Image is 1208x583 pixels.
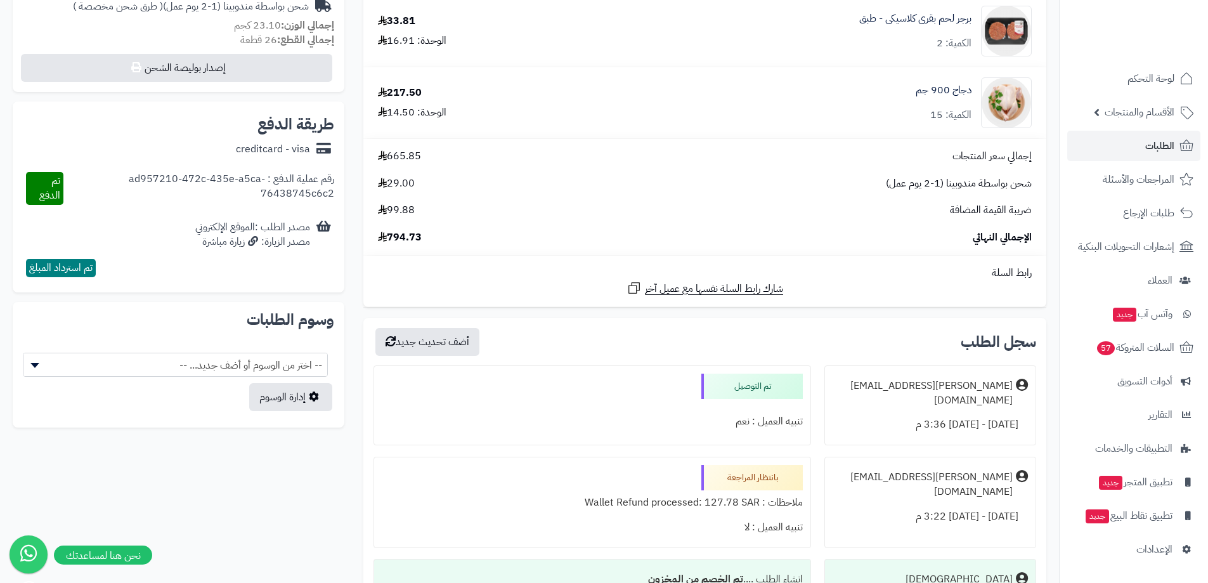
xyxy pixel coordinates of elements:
[916,83,971,98] a: دجاج 900 جم
[195,235,310,249] div: مصدر الزيارة: زيارة مباشرة
[1067,198,1200,228] a: طلبات الإرجاع
[257,117,334,132] h2: طريقة الدفع
[1112,305,1172,323] span: وآتس آب
[1117,372,1172,390] span: أدوات التسويق
[1067,467,1200,497] a: تطبيق المتجرجديد
[973,230,1032,245] span: الإجمالي النهائي
[1067,63,1200,94] a: لوحة التحكم
[281,18,334,33] strong: إجمالي الوزن:
[240,32,334,48] small: 26 قطعة
[1067,164,1200,195] a: المراجعات والأسئلة
[1096,339,1174,357] span: السلات المتروكة
[937,36,971,51] div: الكمية: 2
[236,142,310,157] div: creditcard - visa
[1067,265,1200,296] a: العملاء
[930,108,971,122] div: الكمية: 15
[23,353,328,377] span: -- اختر من الوسوم أو أضف جديد... --
[1096,341,1115,355] span: 57
[627,280,783,296] a: شارك رابط السلة نفسها مع عميل آخر
[833,470,1013,499] div: [PERSON_NAME][EMAIL_ADDRESS][DOMAIN_NAME]
[1148,406,1172,424] span: التقارير
[23,312,334,327] h2: وسوم الطلبات
[645,282,783,296] span: شارك رابط السلة نفسها مع عميل آخر
[1067,366,1200,396] a: أدوات التسويق
[1067,131,1200,161] a: الطلبات
[1148,272,1172,289] span: العملاء
[1105,103,1174,121] span: الأقسام والمنتجات
[1123,204,1174,222] span: طلبات الإرجاع
[378,105,446,120] div: الوحدة: 14.50
[1067,433,1200,464] a: التطبيقات والخدمات
[1067,232,1200,262] a: إشعارات التحويلات البنكية
[1067,501,1200,531] a: تطبيق نقاط البيعجديد
[1122,10,1196,36] img: logo-2.png
[378,14,415,29] div: 33.81
[952,149,1032,164] span: إجمالي سعر المنتجات
[234,18,334,33] small: 23.10 كجم
[1099,476,1122,490] span: جديد
[39,173,60,203] span: تم الدفع
[249,383,332,411] a: إدارة الوسوم
[701,465,803,490] div: بانتظار المراجعة
[368,266,1041,280] div: رابط السلة
[1086,509,1109,523] span: جديد
[833,504,1028,529] div: [DATE] - [DATE] 3:22 م
[382,515,802,540] div: تنبيه العميل : لا
[23,353,327,377] span: -- اختر من الوسوم أو أضف جديد... --
[378,149,421,164] span: 665.85
[21,54,332,82] button: إصدار بوليصة الشحن
[378,34,446,48] div: الوحدة: 16.91
[1095,440,1172,457] span: التطبيقات والخدمات
[1067,299,1200,329] a: وآتس آبجديد
[375,328,479,356] button: أضف تحديث جديد
[378,86,422,100] div: 217.50
[382,490,802,515] div: ملاحظات : Wallet Refund processed: 127.78 SAR
[1067,400,1200,430] a: التقارير
[1103,171,1174,188] span: المراجعات والأسئلة
[63,172,334,205] div: رقم عملية الدفع : ad957210-472c-435e-a5ca-76438745c6c2
[1098,473,1172,491] span: تطبيق المتجر
[1067,534,1200,565] a: الإعدادات
[277,32,334,48] strong: إجمالي القطع:
[886,176,1032,191] span: شحن بواسطة مندوبينا (1-2 يوم عمل)
[382,409,802,434] div: تنبيه العميل : نعم
[378,203,415,218] span: 99.88
[1113,308,1136,322] span: جديد
[982,6,1031,56] img: 673_6866572005fee_cd638447-90x90.png
[195,220,310,249] div: مصدر الطلب :الموقع الإلكتروني
[859,11,971,26] a: برجر لحم بقرى كلاسيكى - طبق
[1067,332,1200,363] a: السلات المتروكة57
[29,260,93,275] span: تم استرداد المبلغ
[833,412,1028,437] div: [DATE] - [DATE] 3:36 م
[833,379,1013,408] div: [PERSON_NAME][EMAIL_ADDRESS][DOMAIN_NAME]
[378,230,422,245] span: 794.73
[982,77,1031,128] img: 682_68665723303e8_191f4d45-90x90.png
[1136,540,1172,558] span: الإعدادات
[961,334,1036,350] h3: سجل الطلب
[701,374,803,399] div: تم التوصيل
[1127,70,1174,88] span: لوحة التحكم
[1145,137,1174,155] span: الطلبات
[378,176,415,191] span: 29.00
[1078,238,1174,256] span: إشعارات التحويلات البنكية
[1084,507,1172,525] span: تطبيق نقاط البيع
[950,203,1032,218] span: ضريبة القيمة المضافة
